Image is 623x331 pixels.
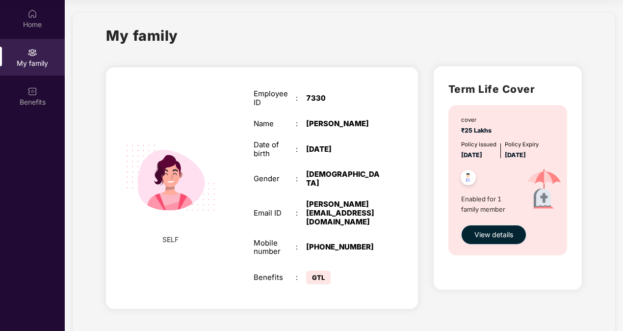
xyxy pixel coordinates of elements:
[306,271,331,284] span: GTL
[474,229,513,240] span: View details
[296,174,306,183] div: :
[254,273,296,282] div: Benefits
[27,48,37,57] img: svg+xml;base64,PHN2ZyB3aWR0aD0iMjAiIGhlaWdodD0iMjAiIHZpZXdCb3g9IjAgMCAyMCAyMCIgZmlsbD0ibm9uZSIgeG...
[517,160,571,220] img: icon
[254,239,296,256] div: Mobile number
[306,200,380,226] div: [PERSON_NAME][EMAIL_ADDRESS][DOMAIN_NAME]
[296,243,306,251] div: :
[306,170,380,188] div: [DEMOGRAPHIC_DATA]
[296,94,306,103] div: :
[461,151,482,159] span: [DATE]
[306,145,380,154] div: [DATE]
[114,121,228,235] img: svg+xml;base64,PHN2ZyB4bWxucz0iaHR0cDovL3d3dy53My5vcmcvMjAwMC9zdmciIHdpZHRoPSIyMjQiIGhlaWdodD0iMT...
[306,243,380,251] div: [PHONE_NUMBER]
[254,119,296,128] div: Name
[296,209,306,218] div: :
[254,89,296,107] div: Employee ID
[296,273,306,282] div: :
[254,174,296,183] div: Gender
[306,119,380,128] div: [PERSON_NAME]
[461,140,496,149] div: Policy issued
[505,151,526,159] span: [DATE]
[461,127,494,134] span: ₹25 Lakhs
[296,145,306,154] div: :
[106,25,178,47] h1: My family
[27,9,37,19] img: svg+xml;base64,PHN2ZyBpZD0iSG9tZSIgeG1sbnM9Imh0dHA6Ly93d3cudzMub3JnLzIwMDAvc3ZnIiB3aWR0aD0iMjAiIG...
[456,167,480,191] img: svg+xml;base64,PHN2ZyB4bWxucz0iaHR0cDovL3d3dy53My5vcmcvMjAwMC9zdmciIHdpZHRoPSI0OC45NDMiIGhlaWdodD...
[162,234,179,245] span: SELF
[306,94,380,103] div: 7330
[461,225,526,245] button: View details
[296,119,306,128] div: :
[254,140,296,158] div: Date of birth
[448,81,567,97] h2: Term Life Cover
[505,140,539,149] div: Policy Expiry
[254,209,296,218] div: Email ID
[461,194,517,214] span: Enabled for 1 family member
[27,86,37,96] img: svg+xml;base64,PHN2ZyBpZD0iQmVuZWZpdHMiIHhtbG5zPSJodHRwOi8vd3d3LnczLm9yZy8yMDAwL3N2ZyIgd2lkdGg9Ij...
[461,116,494,125] div: cover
